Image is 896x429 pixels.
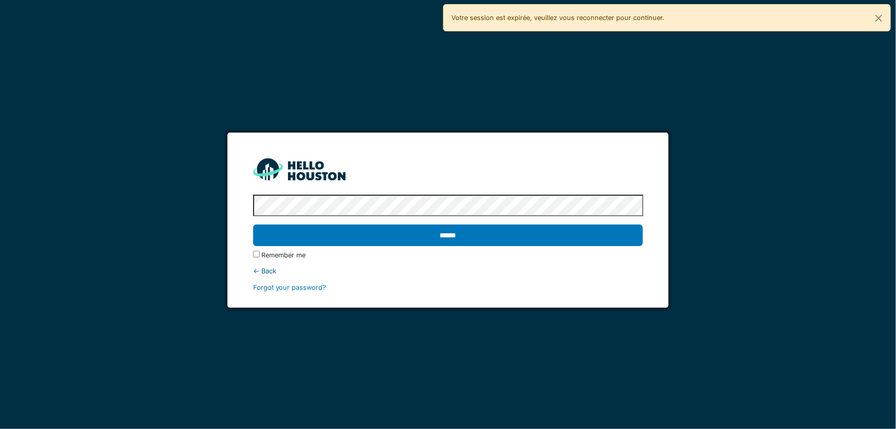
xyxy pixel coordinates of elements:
[867,5,890,32] button: Close
[253,284,327,291] a: Forgot your password?
[443,4,891,31] div: Votre session est expirée, veuillez vous reconnecter pour continuer.
[253,266,643,276] div: ← Back
[262,250,306,260] label: Remember me
[253,158,346,180] img: HH_line-BYnF2_Hg.png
